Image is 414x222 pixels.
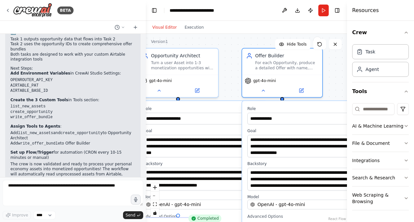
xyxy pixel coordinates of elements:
[3,211,31,219] button: Improve
[126,213,135,218] span: Send
[10,89,48,93] code: AIRTABLE_BASE_ID
[10,71,70,76] strong: Add Environment Variables
[287,42,307,47] span: Hide Tools
[352,7,379,14] h4: Resources
[12,213,28,218] span: Improve
[143,128,262,133] label: Goal
[143,200,262,209] button: OpenAI - gpt-4o-mini
[151,200,159,209] button: fit view
[18,131,53,135] code: list_new_assets
[149,78,172,83] span: gpt-4o-mini
[257,201,305,208] span: OpenAI - gpt-4o-mini
[352,42,409,82] div: Crew
[137,48,219,98] div: Opportunity ArchitectTurn a user Asset into 1-3 monetization opportunities with offer type, price...
[151,183,159,192] button: zoom in
[10,124,60,129] strong: Assign Tools to Agents
[143,194,262,200] label: Model
[131,195,141,204] button: Click to speak your automation idea
[352,23,409,42] button: Crew
[10,150,135,160] p: for automation (CRON every 10-15 minutes or manual)
[143,213,262,220] button: Advanced Options
[10,110,53,114] code: create_opportunity
[352,152,409,169] button: Integrations
[143,106,262,111] label: Role
[10,115,53,119] code: write_offer_bundle
[247,194,366,200] label: Model
[241,48,323,98] div: Offer BuilderFor each Opportunity, produce a detailed Offer with name, deliverable, price plus 6-...
[352,101,409,215] div: Tools
[247,214,283,219] span: Advanced Options
[352,135,409,152] button: File & Document
[10,66,135,71] h2: Next Steps:
[247,128,366,133] label: Goal
[179,87,215,94] button: Open in side panel
[328,217,346,221] a: React Flow attribution
[10,131,135,141] li: Add and to Opportunity Architect
[352,169,409,186] button: Search & Research
[333,6,342,15] button: Hide right sidebar
[151,39,168,44] div: Version 1
[151,52,214,59] div: Opportunity Architect
[10,124,135,129] p: :
[10,162,135,187] p: The crew is now validated and ready to process your personal economy assets into monetized opport...
[10,37,135,42] li: Task 1 outputs opportunity data that flows into Task 2
[275,39,310,49] button: Hide Tools
[123,211,143,219] button: Send
[10,42,135,52] li: Task 2 uses the opportunity IDs to create comprehensive offer bundles
[18,141,60,146] code: write_offer_bundle
[255,52,318,59] div: Offer Builder
[10,83,38,88] code: AIRTABLE_PAT
[313,36,322,45] button: Delete node
[151,209,159,217] button: toggle interactivity
[16,30,40,35] strong: Workflow
[10,98,68,102] strong: Create the 3 Custom Tools
[253,78,276,83] span: gpt-4o-mini
[10,104,46,109] code: list_new_assets
[283,87,320,94] button: Open in side panel
[181,23,208,31] button: Execution
[151,60,214,71] div: Turn a user Asset into 1-3 monetization opportunities with offer type, price, confidence, effort,...
[143,214,179,219] span: Advanced Options
[255,60,318,71] div: For each Opportunity, produce a detailed Offer with name, deliverable, price plus 6-10 actionable...
[153,201,201,208] span: OpenAI - gpt-4o-mini
[112,23,128,31] button: Switch to previous chat
[352,82,409,101] button: Tools
[150,6,159,15] button: Hide left sidebar
[10,71,135,76] p: in CrewAI Studio Settings:
[247,200,366,209] button: OpenAI - gpt-4o-mini
[10,98,135,103] p: in Tools section:
[366,66,379,73] div: Agent
[247,161,366,167] label: Backstory
[13,3,52,18] img: Logo
[130,23,141,31] button: Start a new chat
[148,23,181,31] button: Visual Editor
[151,192,159,200] button: zoom out
[352,118,409,134] button: AI & Machine Learning
[151,183,159,217] div: React Flow controls
[366,49,375,55] div: Task
[10,150,53,155] strong: Set up Flow/Trigger
[352,187,409,210] button: Web Scraping & Browsing
[247,213,366,220] button: Advanced Options
[170,7,231,14] nav: breadcrumb
[61,131,103,135] code: create_opportunity
[247,106,366,111] label: Role
[143,161,262,167] label: Backstory
[57,7,74,14] div: BETA
[10,52,135,62] li: Both tasks are designed to work with your custom Airtable integration tools
[10,141,135,146] li: Add to Offer Builder
[10,78,53,82] code: OPENROUTER_API_KEY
